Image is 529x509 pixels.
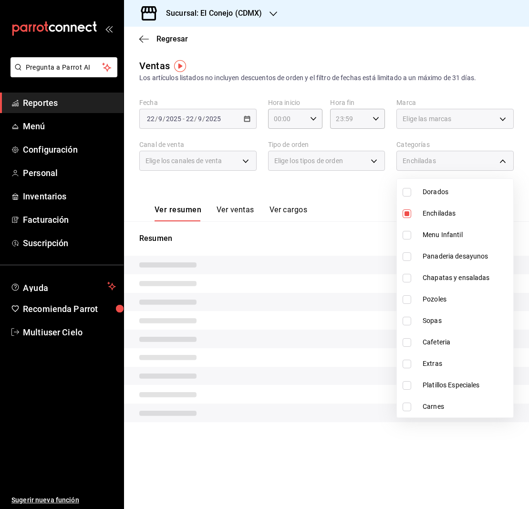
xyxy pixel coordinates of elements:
span: Carnes [423,402,509,412]
span: Pozoles [423,294,509,304]
span: Menu Infantil [423,230,509,240]
span: Chapatas y ensaladas [423,273,509,283]
span: Sopas [423,316,509,326]
img: Tooltip marker [174,60,186,72]
span: Cafeteria [423,337,509,347]
span: Extras [423,359,509,369]
span: Platillos Especiales [423,380,509,390]
span: Enchiladas [423,208,509,218]
span: Panaderia desayunos [423,251,509,261]
span: Dorados [423,187,509,197]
